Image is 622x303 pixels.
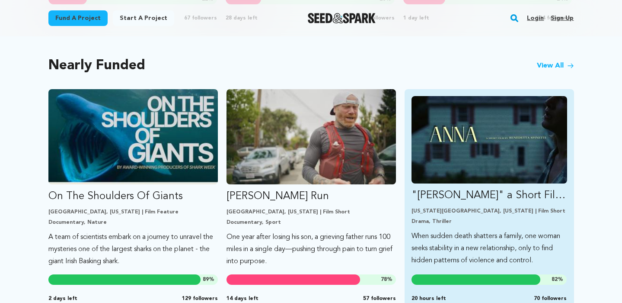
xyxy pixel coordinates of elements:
a: Login [527,11,544,25]
p: Documentary, Sport [226,219,396,226]
img: Seed&Spark Logo Dark Mode [308,13,376,23]
p: [GEOGRAPHIC_DATA], [US_STATE] | Film Short [226,209,396,216]
p: [PERSON_NAME] Run [226,190,396,203]
span: 70 followers [534,295,567,302]
p: Drama, Thriller [411,218,567,225]
a: Fund Ryan’s Run [226,89,396,268]
span: 14 days left [226,295,258,302]
span: 78 [381,277,387,282]
span: 57 followers [363,295,396,302]
p: On The Shoulders Of Giants [48,190,218,203]
p: Documentary, Nature [48,219,218,226]
span: 20 hours left [411,295,446,302]
span: % [552,276,563,283]
h2: Nearly Funded [48,60,145,72]
a: Fund a project [48,10,108,26]
span: 82 [552,277,558,282]
p: [GEOGRAPHIC_DATA], [US_STATE] | Film Feature [48,209,218,216]
span: % [203,276,214,283]
span: 129 followers [182,295,218,302]
p: When sudden death shatters a family, one woman seeks stability in a new relationship, only to fin... [411,230,567,267]
a: Start a project [113,10,174,26]
a: View All [537,61,574,71]
p: [US_STATE][GEOGRAPHIC_DATA], [US_STATE] | Film Short [411,208,567,215]
a: Sign up [551,11,574,25]
span: 89 [203,277,209,282]
p: "[PERSON_NAME]" a Short Film by [PERSON_NAME] [411,189,567,203]
a: Seed&Spark Homepage [308,13,376,23]
p: A team of scientists embark on a journey to unravel the mysteries one of the largest sharks on th... [48,231,218,268]
a: Fund On The Shoulders Of Giants [48,89,218,268]
span: % [381,276,392,283]
p: One year after losing his son, a grieving father runs 100 miles in a single day—pushing through p... [226,231,396,268]
a: Fund &quot;ANNA&quot; a Short Film by Benedetta Spinetti [411,96,567,267]
span: 2 days left [48,295,77,302]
